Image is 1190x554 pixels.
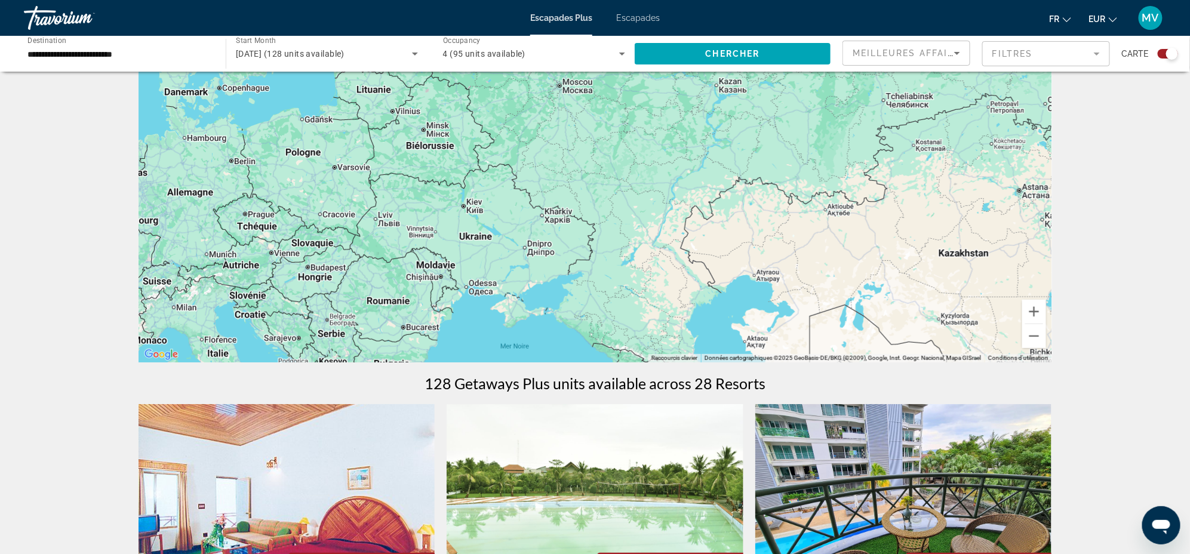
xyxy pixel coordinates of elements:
button: Filter [982,41,1110,67]
button: Raccourcis clavier [651,354,697,362]
h1: 128 Getaways Plus units available across 28 Resorts [425,374,765,392]
button: Zoom avant [1022,300,1046,324]
font: MV [1142,11,1159,24]
span: 4 (95 units available) [443,49,526,59]
span: Données cartographiques ©2025 GeoBasis-DE/BKG (©2009), Google, Inst. Geogr. Nacional, Mapa GISrael [705,355,981,361]
span: Carte [1122,45,1149,62]
font: EUR [1089,14,1106,24]
a: Ouvrir cette zone dans Google Maps (dans une nouvelle fenêtre) [142,347,181,362]
a: Escapades [616,13,660,23]
button: Changer de devise [1089,10,1117,27]
span: Start Month [236,37,276,45]
a: Escapades Plus [530,13,592,23]
mat-select: Sort by [853,46,960,60]
span: [DATE] (128 units available) [236,49,345,59]
iframe: Bouton de lancement de la fenêtre de messagerie [1142,506,1180,544]
button: Zoom arrière [1022,324,1046,348]
span: Meilleures affaires [853,48,967,58]
a: Travorium [24,2,143,33]
button: Chercher [635,43,831,64]
img: Google [142,347,181,362]
button: Changer de langue [1050,10,1071,27]
span: Chercher [706,49,760,59]
span: Destination [27,36,66,45]
a: Conditions d'utilisation (s'ouvre dans un nouvel onglet) [988,355,1048,361]
span: Occupancy [443,37,481,45]
font: fr [1050,14,1060,24]
button: Menu utilisateur [1135,5,1166,30]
